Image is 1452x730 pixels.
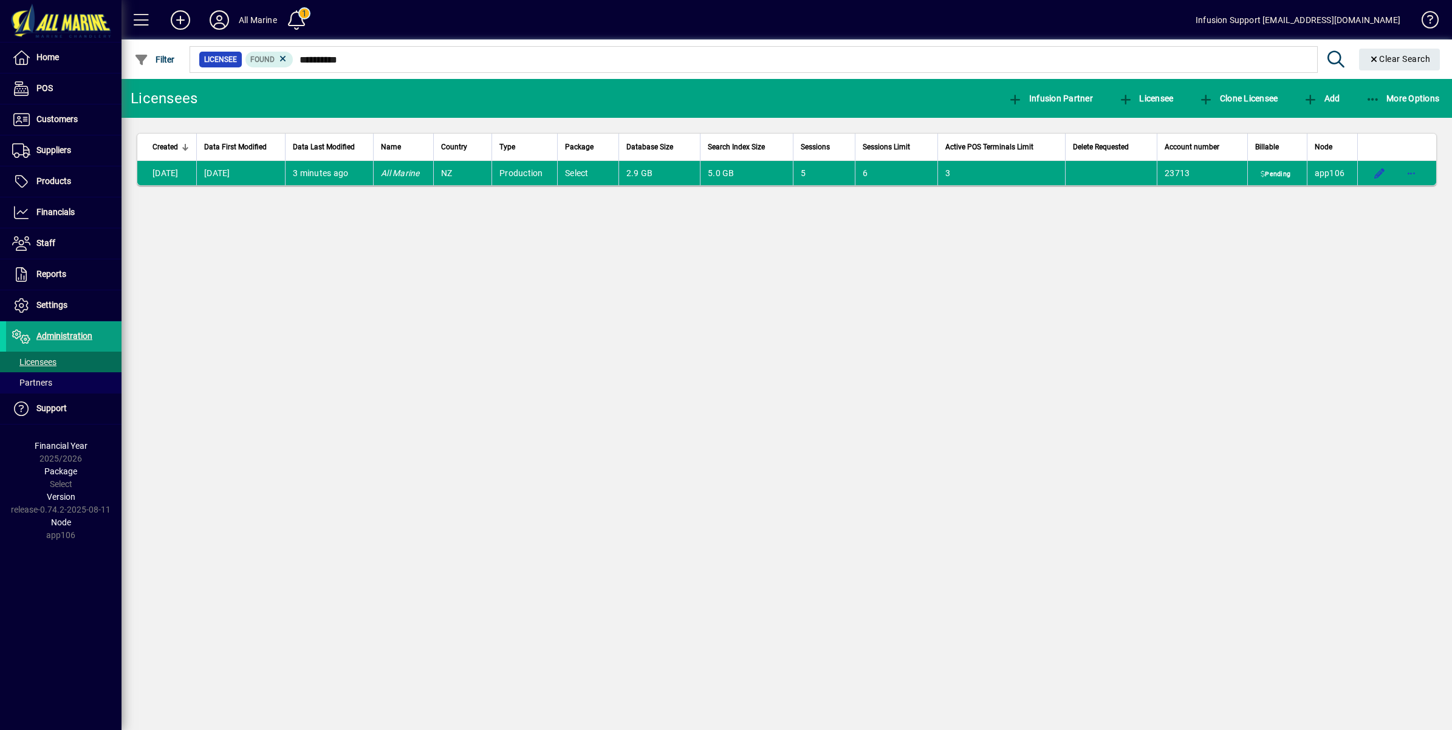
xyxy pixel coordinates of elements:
[12,378,52,387] span: Partners
[6,135,122,166] a: Suppliers
[1199,94,1278,103] span: Clone Licensee
[152,140,189,154] div: Created
[618,161,700,185] td: 2.9 GB
[1073,140,1149,154] div: Delete Requested
[1315,140,1332,154] span: Node
[6,290,122,321] a: Settings
[381,140,426,154] div: Name
[36,207,75,217] span: Financials
[1157,161,1247,185] td: 23713
[36,403,67,413] span: Support
[285,161,373,185] td: 3 minutes ago
[47,492,75,502] span: Version
[131,89,197,108] div: Licensees
[36,52,59,62] span: Home
[6,352,122,372] a: Licensees
[36,331,92,341] span: Administration
[1369,54,1431,64] span: Clear Search
[293,140,366,154] div: Data Last Modified
[565,140,611,154] div: Package
[700,161,793,185] td: 5.0 GB
[239,10,277,30] div: All Marine
[293,140,355,154] span: Data Last Modified
[36,269,66,279] span: Reports
[945,140,1058,154] div: Active POS Terminals Limit
[6,104,122,135] a: Customers
[1073,140,1129,154] span: Delete Requested
[1402,163,1421,183] button: More options
[1359,49,1440,70] button: Clear
[6,73,122,104] a: POS
[863,140,930,154] div: Sessions Limit
[6,259,122,290] a: Reports
[134,55,175,64] span: Filter
[557,161,618,185] td: Select
[855,161,937,185] td: 6
[1005,87,1096,109] button: Infusion Partner
[1315,168,1345,178] span: app106.prod.infusionbusinesssoftware.com
[6,43,122,73] a: Home
[131,49,178,70] button: Filter
[44,466,77,476] span: Package
[392,168,420,178] em: Marine
[1413,2,1437,42] a: Knowledge Base
[204,140,267,154] span: Data First Modified
[1370,163,1389,183] button: Edit
[441,140,467,154] span: Country
[381,140,401,154] span: Name
[6,372,122,393] a: Partners
[499,140,515,154] span: Type
[12,357,57,367] span: Licensees
[708,140,765,154] span: Search Index Size
[36,114,78,124] span: Customers
[499,140,550,154] div: Type
[626,140,693,154] div: Database Size
[1118,94,1174,103] span: Licensee
[200,9,239,31] button: Profile
[937,161,1065,185] td: 3
[1196,10,1400,30] div: Infusion Support [EMAIL_ADDRESS][DOMAIN_NAME]
[6,394,122,424] a: Support
[801,140,830,154] span: Sessions
[36,300,67,310] span: Settings
[1008,94,1093,103] span: Infusion Partner
[1300,87,1343,109] button: Add
[204,53,237,66] span: Licensee
[196,161,285,185] td: [DATE]
[161,9,200,31] button: Add
[1255,140,1300,154] div: Billable
[1255,140,1279,154] span: Billable
[35,441,87,451] span: Financial Year
[51,517,71,527] span: Node
[1115,87,1177,109] button: Licensee
[36,238,55,248] span: Staff
[1303,94,1340,103] span: Add
[6,197,122,228] a: Financials
[6,228,122,259] a: Staff
[250,55,275,64] span: Found
[204,140,278,154] div: Data First Modified
[441,140,484,154] div: Country
[1366,94,1440,103] span: More Options
[1363,87,1443,109] button: More Options
[1315,140,1350,154] div: Node
[1165,140,1219,154] span: Account number
[36,83,53,93] span: POS
[381,168,391,178] em: All
[626,140,673,154] span: Database Size
[565,140,594,154] span: Package
[152,140,178,154] span: Created
[245,52,293,67] mat-chip: Found Status: Found
[36,176,71,186] span: Products
[137,161,196,185] td: [DATE]
[945,140,1033,154] span: Active POS Terminals Limit
[491,161,557,185] td: Production
[1196,87,1281,109] button: Clone Licensee
[793,161,855,185] td: 5
[6,166,122,197] a: Products
[863,140,910,154] span: Sessions Limit
[1165,140,1240,154] div: Account number
[433,161,491,185] td: NZ
[36,145,71,155] span: Suppliers
[1258,169,1293,179] span: Pending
